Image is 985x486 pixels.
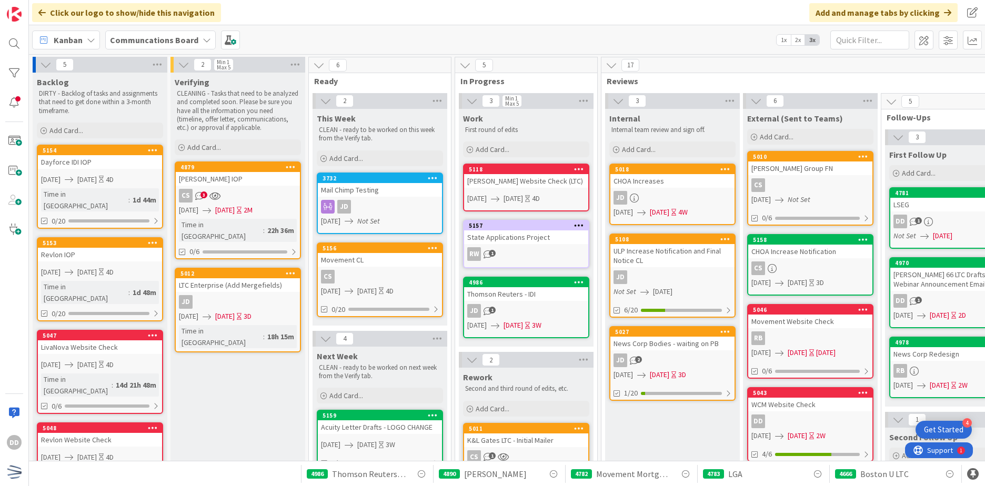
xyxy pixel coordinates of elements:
div: 5018CHOA Increases [610,165,735,188]
div: CS [321,270,335,283]
div: 1 [55,4,57,13]
div: 3732Mail Chimp Testing [318,174,442,197]
a: 5159Acuity Letter Drafts - LOGO CHANGE[DATE][DATE]3W0/18 [317,410,443,471]
span: 0/18 [331,458,345,469]
span: [DATE] [893,380,913,391]
a: 5047LivaNova Website Check[DATE][DATE]4DTime in [GEOGRAPHIC_DATA]:14d 21h 48m0/6 [37,330,163,414]
div: 1d 48m [130,287,159,298]
span: [DATE] [504,193,523,204]
span: [DATE] [41,267,61,278]
div: 3D [816,277,824,288]
div: 5027 [615,328,735,336]
div: JD [464,304,588,318]
span: Backlog [37,77,69,87]
div: JD [179,295,193,309]
div: JD [614,191,627,205]
span: [DATE] [321,439,340,450]
span: : [112,379,113,391]
div: Acuity Letter Drafts - LOGO CHANGE [318,420,442,434]
span: [DATE] [77,359,97,370]
span: Add Card... [622,145,656,154]
div: Mail Chimp Testing [318,183,442,197]
div: CHOA Increase Notification [748,245,872,258]
span: 5 [901,95,919,108]
div: 2M [244,205,253,216]
div: 5027News Corp Bodies - waiting on PB [610,327,735,350]
div: Movement Website Check [748,315,872,328]
div: News Corp Bodies - waiting on PB [610,337,735,350]
span: 4/6 [762,449,772,460]
div: 22h 36m [265,225,297,236]
span: 2 [194,58,212,71]
div: Revlon IOP [38,248,162,261]
span: 3x [805,35,819,45]
div: State Applications Project [464,230,588,244]
a: 5010[PERSON_NAME] Group FNCS[DATE]Not Set0/6 [747,151,873,226]
span: 3 [200,191,207,198]
div: WCM Website Check [748,398,872,411]
div: 5159Acuity Letter Drafts - LOGO CHANGE [318,411,442,434]
div: 5011 [469,425,588,432]
div: K&L Gates LTC - Initial Mailer [464,433,588,447]
span: 1/20 [624,388,638,399]
i: Not Set [788,195,810,204]
div: 5043WCM Website Check [748,388,872,411]
i: Not Set [893,231,916,240]
div: Click our logo to show/hide this navigation [32,3,221,22]
div: Movement CL [318,253,442,267]
div: DD [893,294,907,308]
div: 5012 [176,269,300,278]
div: 5048Revlon Website Check [38,423,162,447]
span: [DATE] [41,359,61,370]
i: Not Set [614,287,636,296]
span: 3 [482,95,500,107]
input: Quick Filter... [830,31,909,49]
div: CS [748,178,872,192]
div: Max 5 [505,101,519,106]
div: 5118[PERSON_NAME] Website Check (LTC) [464,165,588,188]
span: [DATE] [41,452,61,463]
span: 1 [489,250,496,257]
p: DIRTY - Backlog of tasks and assignments that need to get done within a 3-month timeframe. [39,89,161,115]
div: Time in [GEOGRAPHIC_DATA] [41,281,128,304]
div: JD [610,353,735,367]
div: 2D [958,310,966,321]
span: Next Week [317,351,358,361]
span: 6 [766,95,784,107]
div: 5047 [43,332,162,339]
a: 5108ULP Increase Notification and Final Notice CLJDNot Set[DATE]6/20 [609,234,736,318]
div: [PERSON_NAME] Group FN [748,161,872,175]
div: 5027 [610,327,735,337]
div: Time in [GEOGRAPHIC_DATA] [179,219,263,242]
span: [DATE] [77,174,97,185]
span: 4 [336,332,354,345]
span: : [128,287,130,298]
span: 3 [628,95,646,107]
span: 0/6 [189,246,199,257]
span: 5 [56,58,74,71]
i: Not Set [357,216,380,226]
span: [DATE] [788,347,807,358]
span: [DATE] [751,194,771,205]
div: 5158CHOA Increase Notification [748,235,872,258]
div: CS [748,261,872,275]
span: 0/20 [52,308,65,319]
span: [DATE] [933,230,952,241]
span: [DATE] [179,205,198,216]
div: 4D [106,452,114,463]
div: 5154 [43,147,162,154]
a: 5118[PERSON_NAME] Website Check (LTC)[DATE][DATE]4D [463,164,589,211]
div: CS [179,189,193,202]
span: [DATE] [215,205,235,216]
a: 5154Dayforce IDI IOP[DATE][DATE]4DTime in [GEOGRAPHIC_DATA]:1d 44m0/20 [37,145,163,229]
span: 2 [482,353,500,366]
div: 4879 [176,163,300,172]
div: 5012LTC Enterprise (Add Mergefields) [176,269,300,292]
span: [DATE] [751,347,771,358]
span: [DATE] [650,207,669,218]
div: 3W [386,439,395,450]
div: 4 [962,418,972,428]
span: 0/20 [52,216,65,227]
span: [DATE] [41,174,61,185]
div: 3W [532,320,541,331]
